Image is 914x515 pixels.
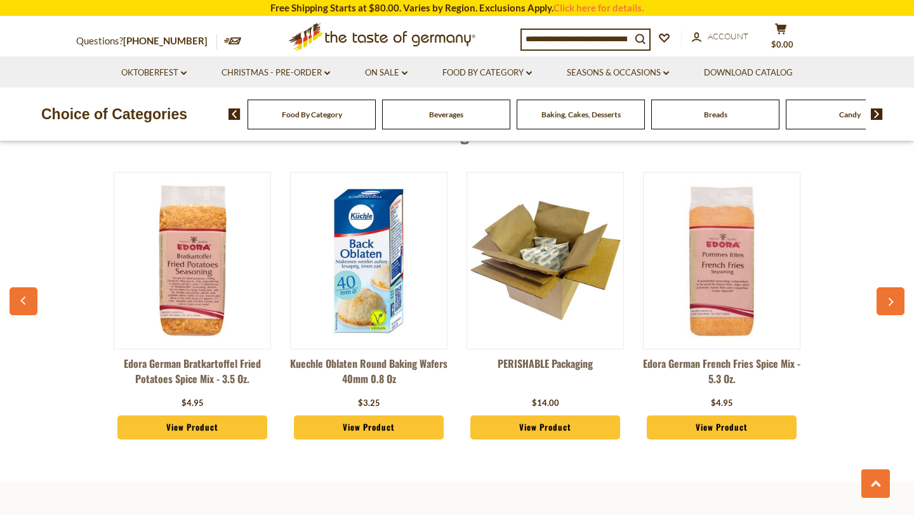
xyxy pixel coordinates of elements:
[76,33,217,49] p: Questions?
[228,108,241,120] img: previous arrow
[711,397,733,410] div: $4.95
[532,397,559,410] div: $14.00
[123,35,208,46] a: [PHONE_NUMBER]
[358,397,380,410] div: $3.25
[442,66,532,80] a: Food By Category
[541,110,621,119] a: Baking, Cakes, Desserts
[553,2,644,13] a: Click here for details.
[467,356,624,394] a: PERISHABLE Packaging
[290,356,447,394] a: Kuechle Oblaten Round Baking Wafers 40mm 0.8 oz
[708,31,748,41] span: Account
[567,66,669,80] a: Seasons & Occasions
[182,397,204,410] div: $4.95
[871,108,883,120] img: next arrow
[771,39,793,49] span: $0.00
[644,183,800,339] img: Edora German French Fries Spice Mix - 5.3 oz.
[282,110,342,119] a: Food By Category
[704,66,793,80] a: Download Catalog
[294,415,444,440] a: View Product
[291,183,447,339] img: Kuechle Oblaten Round Baking Wafers 40mm 0.8 oz
[643,356,800,394] a: Edora German French Fries Spice Mix - 5.3 oz.
[467,183,623,339] img: PERISHABLE Packaging
[692,30,748,44] a: Account
[839,110,861,119] a: Candy
[222,66,330,80] a: Christmas - PRE-ORDER
[429,110,463,119] a: Beverages
[114,356,271,394] a: Edora German Bratkartoffel Fried Potatoes Spice Mix - 3.5 oz.
[762,23,800,55] button: $0.00
[647,415,797,440] a: View Product
[365,66,407,80] a: On Sale
[470,415,620,440] a: View Product
[117,415,267,440] a: View Product
[114,183,270,339] img: Edora German Bratkartoffel Fried Potatoes Spice Mix - 3.5 oz.
[121,66,187,80] a: Oktoberfest
[704,110,727,119] a: Breads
